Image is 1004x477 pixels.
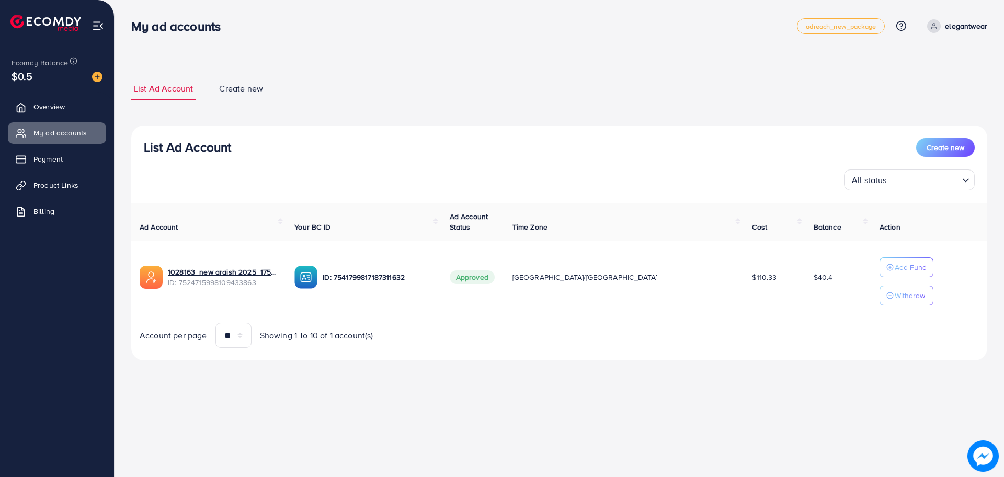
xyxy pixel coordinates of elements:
a: Payment [8,149,106,169]
a: Overview [8,96,106,117]
span: Ad Account [140,222,178,232]
span: Create new [219,83,263,95]
span: All status [850,173,889,188]
span: [GEOGRAPHIC_DATA]/[GEOGRAPHIC_DATA] [512,272,658,282]
img: image [92,72,102,82]
img: ic-ads-acc.e4c84228.svg [140,266,163,289]
span: Ecomdy Balance [12,58,68,68]
p: elegantwear [945,20,987,32]
span: List Ad Account [134,83,193,95]
p: ID: 7541799817187311632 [323,271,432,283]
button: Withdraw [880,286,933,305]
span: Your BC ID [294,222,330,232]
img: ic-ba-acc.ded83a64.svg [294,266,317,289]
img: menu [92,20,104,32]
span: Account per page [140,330,207,342]
h3: My ad accounts [131,19,229,34]
span: My ad accounts [33,128,87,138]
span: Action [880,222,900,232]
a: Product Links [8,175,106,196]
button: Create new [916,138,975,157]
span: $0.5 [12,69,33,84]
span: Payment [33,154,63,164]
a: 1028163_new araish 2025_1751984578903 [168,267,278,277]
span: $110.33 [752,272,777,282]
span: Overview [33,101,65,112]
span: Create new [927,142,964,153]
img: logo [10,15,81,31]
div: <span class='underline'>1028163_new araish 2025_1751984578903</span></br>7524715998109433863 [168,267,278,288]
span: $40.4 [814,272,833,282]
p: Withdraw [895,289,925,302]
a: My ad accounts [8,122,106,143]
span: Ad Account Status [450,211,488,232]
span: Time Zone [512,222,547,232]
div: Search for option [844,169,975,190]
h3: List Ad Account [144,140,231,155]
span: adreach_new_package [806,23,876,30]
a: elegantwear [923,19,987,33]
span: Balance [814,222,841,232]
img: image [967,440,999,472]
span: Showing 1 To 10 of 1 account(s) [260,330,373,342]
button: Add Fund [880,257,933,277]
span: ID: 7524715998109433863 [168,277,278,288]
span: Billing [33,206,54,217]
span: Approved [450,270,495,284]
span: Cost [752,222,767,232]
span: Product Links [33,180,78,190]
a: Billing [8,201,106,222]
p: Add Fund [895,261,927,274]
a: adreach_new_package [797,18,885,34]
input: Search for option [890,171,958,188]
